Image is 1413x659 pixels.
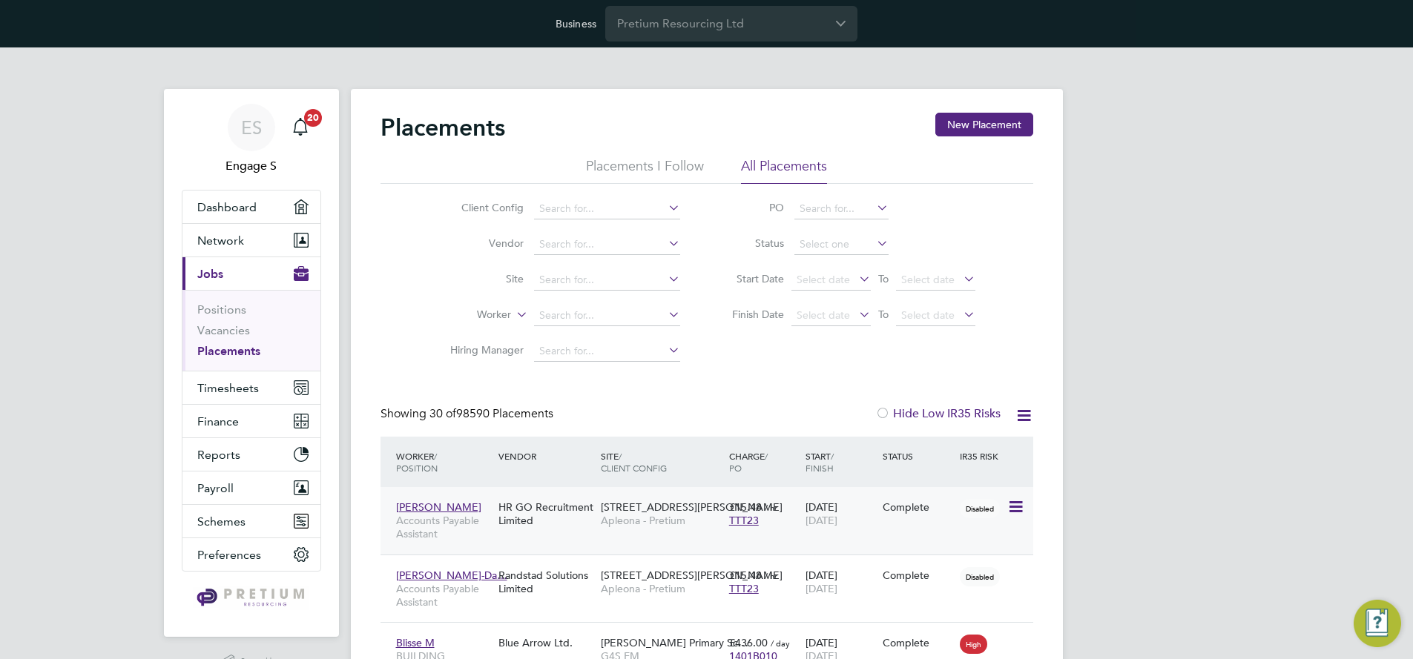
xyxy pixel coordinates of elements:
[197,548,261,562] span: Preferences
[396,500,481,514] span: [PERSON_NAME]
[601,582,722,595] span: Apleona - Pretium
[182,371,320,404] button: Timesheets
[874,305,893,324] span: To
[438,272,524,285] label: Site
[717,308,784,321] label: Finish Date
[182,405,320,437] button: Finance
[601,450,667,474] span: / Client Config
[601,500,783,514] span: [STREET_ADDRESS][PERSON_NAME]
[197,200,257,214] span: Dashboard
[874,269,893,288] span: To
[164,89,339,637] nav: Main navigation
[717,201,784,214] label: PO
[392,443,495,481] div: Worker
[182,257,320,290] button: Jobs
[765,570,777,581] span: / hr
[717,272,784,285] label: Start Date
[806,582,837,595] span: [DATE]
[797,273,850,286] span: Select date
[396,582,491,609] span: Accounts Payable Assistant
[1354,600,1401,647] button: Engage Resource Center
[601,514,722,527] span: Apleona - Pretium
[392,492,1033,505] a: [PERSON_NAME]Accounts Payable AssistantHR GO Recruitment Limited[STREET_ADDRESS][PERSON_NAME]Aple...
[729,636,768,649] span: £436.00
[438,201,524,214] label: Client Config
[729,450,768,474] span: / PO
[725,443,803,481] div: Charge
[396,514,491,540] span: Accounts Payable Assistant
[182,586,321,610] a: Go to home page
[286,104,315,151] a: 20
[960,567,1000,586] span: Disabled
[534,199,680,219] input: Search for...
[197,514,246,529] span: Schemes
[883,500,952,514] div: Complete
[729,500,762,514] span: £15.48
[182,157,321,175] span: Engage S
[182,290,320,371] div: Jobs
[396,569,507,582] span: [PERSON_NAME]-Da…
[197,234,244,248] span: Network
[197,414,239,428] span: Finance
[182,438,320,471] button: Reports
[601,569,783,582] span: [STREET_ADDRESS][PERSON_NAME]
[304,109,322,127] span: 20
[586,157,704,184] li: Placements I Follow
[197,323,250,337] a: Vacancies
[392,560,1033,573] a: [PERSON_NAME]-Da…Accounts Payable AssistantRandstad Solutions Limited[STREET_ADDRESS][PERSON_NAME...
[883,636,952,649] div: Complete
[794,234,889,255] input: Select one
[601,636,748,649] span: [PERSON_NAME] Primary Sc…
[241,118,262,137] span: ES
[429,406,456,421] span: 30 of
[960,635,987,654] span: High
[741,157,827,184] li: All Placements
[495,443,597,469] div: Vendor
[381,406,556,422] div: Showing
[534,341,680,362] input: Search for...
[197,302,246,317] a: Positions
[935,113,1033,136] button: New Placement
[802,493,879,534] div: [DATE]
[438,236,524,250] label: Vendor
[883,569,952,582] div: Complete
[197,448,240,462] span: Reports
[197,381,259,395] span: Timesheets
[396,636,435,649] span: Blisse M
[495,561,597,603] div: Randstad Solutions Limited
[802,561,879,603] div: [DATE]
[193,586,309,610] img: pretium-logo-retina.png
[729,582,759,595] span: TTT23
[197,481,234,495] span: Payroll
[806,514,837,527] span: [DATE]
[197,267,223,281] span: Jobs
[956,443,1007,469] div: IR35 Risk
[765,502,777,513] span: / hr
[901,273,955,286] span: Select date
[495,629,597,657] div: Blue Arrow Ltd.
[806,450,834,474] span: / Finish
[960,499,1000,518] span: Disabled
[381,113,505,142] h2: Placements
[717,236,784,250] label: Status
[182,224,320,256] button: Network
[901,308,955,322] span: Select date
[729,569,762,582] span: £15.48
[534,270,680,291] input: Search for...
[794,199,889,219] input: Search for...
[426,308,511,322] label: Worker
[771,638,790,649] span: / day
[392,628,1033,640] a: Blisse MBUILDING SURVEYOR – (Technical)Blue Arrow Ltd.[PERSON_NAME] Primary Sc…G4S FM [GEOGRAPHIC...
[802,443,879,481] div: Start
[438,343,524,357] label: Hiring Manager
[797,308,850,322] span: Select date
[534,305,680,326] input: Search for...
[182,471,320,504] button: Payroll
[534,234,680,255] input: Search for...
[729,514,759,527] span: TTT23
[396,450,438,474] span: / Position
[879,443,956,469] div: Status
[182,104,321,175] a: ESEngage S
[597,443,725,481] div: Site
[556,17,596,30] label: Business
